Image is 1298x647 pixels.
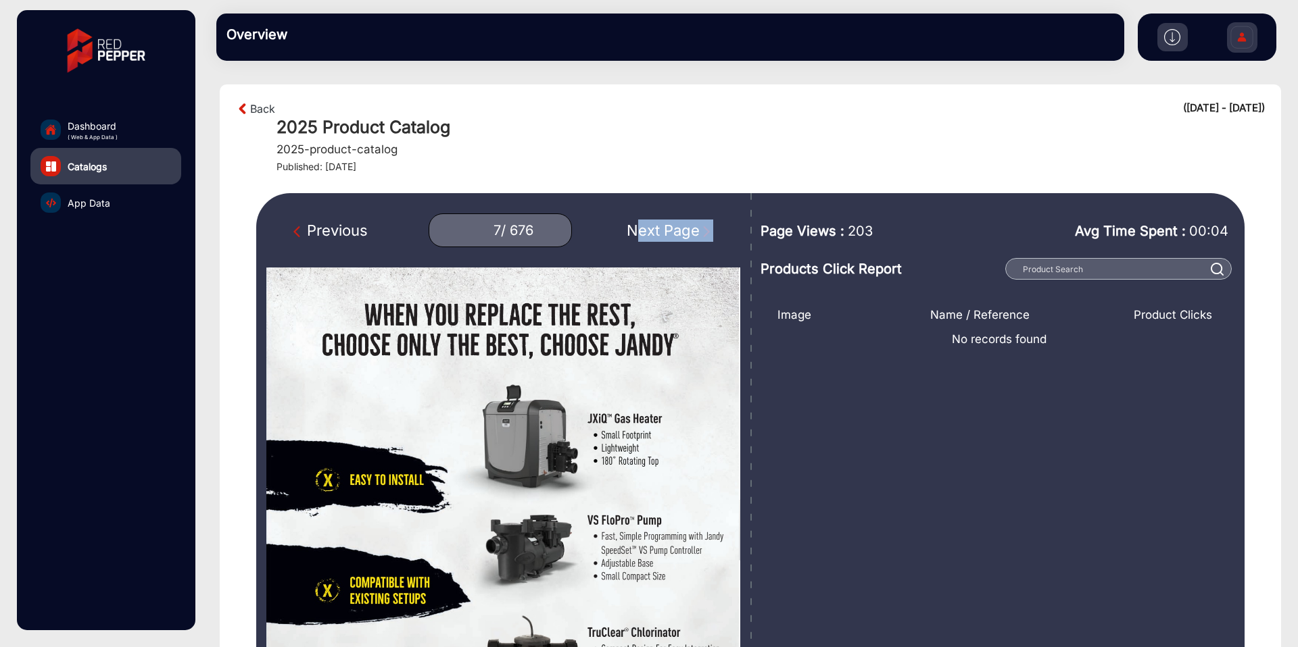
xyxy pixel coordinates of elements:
img: vmg-logo [57,17,155,84]
div: Image [767,307,844,324]
span: App Data [68,196,110,210]
a: App Data [30,184,181,221]
span: Catalogs [68,159,107,174]
img: Next Page [700,225,713,238]
img: catalog [46,198,56,208]
img: home [45,124,57,136]
span: Avg Time Spent : [1075,221,1186,241]
span: No records found [767,331,1231,348]
input: Product Search [1005,258,1232,280]
div: / 676 [501,222,533,239]
img: Sign%20Up.svg [1228,16,1256,63]
div: Name / Reference [844,307,1115,324]
h3: Overview [226,26,416,43]
h1: 2025 Product Catalog [277,117,1265,137]
h3: Products Click Report [761,261,999,277]
img: catalog [46,161,56,172]
img: Previous Page [293,225,307,238]
h5: 2025-product-catalog [277,143,398,156]
div: ([DATE] - [DATE]) [1183,101,1265,117]
span: Page Views : [761,221,844,241]
span: 203 [848,221,873,241]
div: Next Page [627,219,713,242]
img: h2download.svg [1164,29,1180,45]
h4: Published: [DATE] [277,161,1265,173]
div: Product Clicks [1115,307,1231,324]
span: 00:04 [1189,223,1228,239]
span: ( Web & App Data ) [68,133,118,141]
a: Dashboard( Web & App Data ) [30,111,181,148]
img: arrow-left-1.svg [236,101,250,117]
span: Dashboard [68,119,118,133]
a: Back [250,101,275,117]
a: Catalogs [30,148,181,184]
img: prodSearch%20_white.svg [1211,263,1224,276]
div: Previous [293,219,368,242]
